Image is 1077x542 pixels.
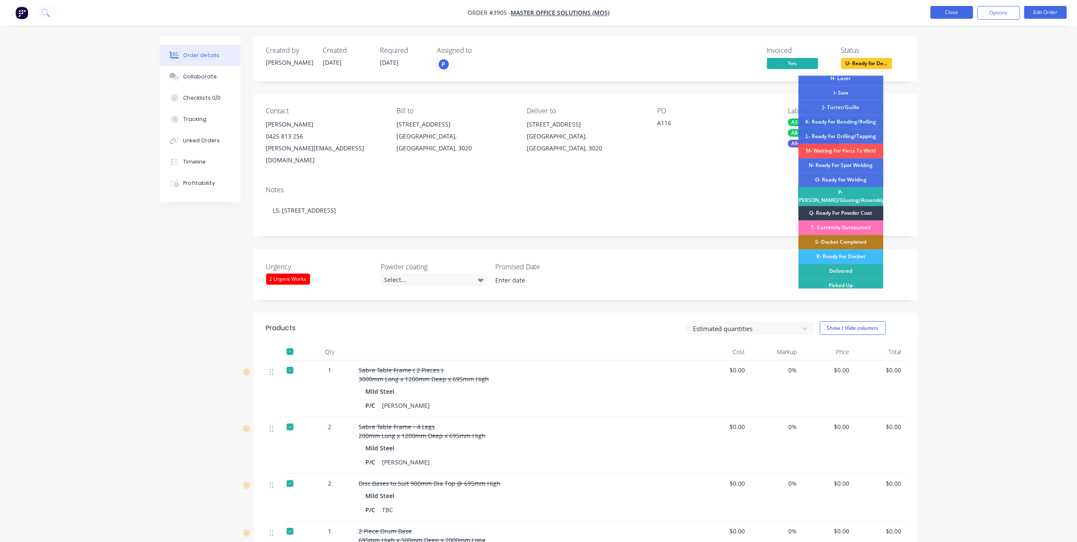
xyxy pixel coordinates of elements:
[700,527,745,536] span: $0.00
[380,58,399,66] span: [DATE]
[266,130,383,142] div: 0425 813 256
[752,366,797,375] span: 0%
[798,206,884,220] div: Q- Ready For Powder Coat
[804,422,850,431] span: $0.00
[977,6,1020,20] button: Options
[359,423,486,440] span: Sabre Table Frame - 4 Legs 200mm Long x 1200mm Deep x 695mm High
[788,140,839,147] div: A9-Powdercoating
[798,100,884,115] div: J- Turret/Guillo
[658,107,774,115] div: PO
[328,479,332,488] span: 2
[366,456,379,468] div: P/C
[527,118,643,154] div: [STREET_ADDRESS][GEOGRAPHIC_DATA], [GEOGRAPHIC_DATA], 3020
[804,527,850,536] span: $0.00
[752,422,797,431] span: 0%
[931,6,973,19] button: Close
[658,118,764,130] div: A116
[798,173,884,187] div: O- Ready For Welding
[856,527,902,536] span: $0.00
[160,45,241,66] button: Order details
[379,399,434,412] div: [PERSON_NAME]
[328,366,332,375] span: 1
[266,46,313,55] div: Created by
[856,422,902,431] span: $0.00
[798,220,884,235] div: T- Currently Outsourced
[359,366,489,383] span: Sabre Table Frame ( 2 Pieces ) 3000mm Long x 1200mm Deep x 695mm High
[359,479,501,487] span: Disc Bases to Suit 900mm Dia Top @ 695mm High
[788,129,854,137] div: A8-[GEOGRAPHIC_DATA]
[379,504,397,516] div: TBC
[381,274,487,286] div: Select...
[328,527,332,536] span: 1
[366,399,379,412] div: P/C
[266,323,296,333] div: Products
[380,46,427,55] div: Required
[266,274,310,285] div: 2 Urgent Works
[856,366,902,375] span: $0.00
[752,479,797,488] span: 0%
[752,527,797,536] span: 0%
[853,343,905,360] div: Total
[801,343,853,360] div: Price
[798,71,884,86] div: H- Laser
[798,86,884,100] div: I- Saw
[323,58,342,66] span: [DATE]
[160,130,241,151] button: Linked Orders
[328,422,332,431] span: 2
[396,107,513,115] div: Bill to
[366,385,398,398] div: Mild Steel
[495,262,602,272] label: Promised Date
[183,158,206,166] div: Timeline
[1024,6,1067,19] button: Edit Order
[437,46,523,55] div: Assigned to
[323,46,370,55] div: Created
[266,107,383,115] div: Contact
[700,366,745,375] span: $0.00
[841,58,892,71] button: U- Ready for De...
[788,107,905,115] div: Labels
[798,278,884,293] div: Picked Up
[304,343,356,360] div: Qty
[748,343,801,360] div: Markup
[700,479,745,488] span: $0.00
[798,144,884,158] div: M- Waiting For Parts To Weld
[266,262,373,272] label: Urgency
[767,58,818,69] span: Yes
[183,73,217,81] div: Collaborate
[527,118,643,130] div: [STREET_ADDRESS]
[468,9,511,17] span: Order #3905 -
[160,109,241,130] button: Tracking
[396,118,513,130] div: [STREET_ADDRESS]
[798,264,884,278] div: Delivered
[696,343,749,360] div: Cost
[15,6,28,19] img: Factory
[788,118,836,126] div: A1-Cutting (Saw)
[511,9,609,17] a: Master Office Solutions (MOS)
[266,58,313,67] div: [PERSON_NAME]
[266,118,383,166] div: [PERSON_NAME]0425 813 256[PERSON_NAME][EMAIL_ADDRESS][DOMAIN_NAME]
[183,179,215,187] div: Profitability
[798,158,884,173] div: N- Ready For Spot Welding
[700,422,745,431] span: $0.00
[798,187,884,206] div: P- [PERSON_NAME]/Glueing/Assembly
[266,142,383,166] div: [PERSON_NAME][EMAIL_ADDRESS][DOMAIN_NAME]
[489,274,595,287] input: Enter date
[183,52,219,59] div: Order details
[160,66,241,87] button: Collaborate
[266,197,905,223] div: L5, [STREET_ADDRESS]
[804,479,850,488] span: $0.00
[798,235,884,249] div: S- Docket Completed
[798,129,884,144] div: L- Ready For Drilling/Tapping
[798,115,884,129] div: K- Ready For Bending/Rolling
[798,249,884,264] div: R- Ready For Docket
[183,94,221,102] div: Checklists 0/0
[366,504,379,516] div: P/C
[366,442,398,454] div: Mild Steel
[366,490,398,502] div: Mild Steel
[379,456,434,468] div: [PERSON_NAME]
[160,151,241,173] button: Timeline
[820,321,886,335] button: Show / Hide columns
[437,58,450,71] button: P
